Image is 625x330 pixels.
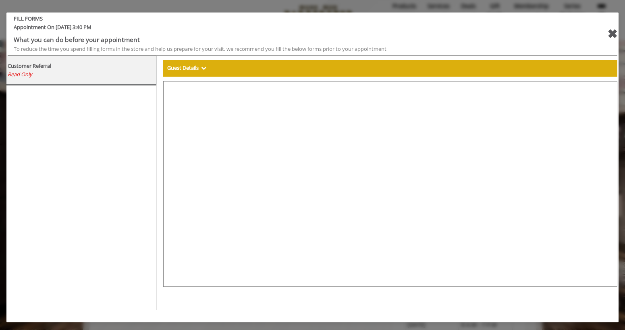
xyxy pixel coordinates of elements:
div: To reduce the time you spend filling forms in the store and help us prepare for your visit, we re... [14,45,560,53]
div: Guest Details Show [163,60,618,77]
div: close forms [607,24,617,44]
span: Show [201,64,206,71]
span: Appointment On [DATE] 3:40 PM [8,23,566,35]
iframe: formsViewWeb [163,81,618,287]
b: Customer Referral [8,62,51,69]
b: FILL FORMS [8,15,566,23]
b: Guest Details [167,64,199,71]
span: Read Only [8,71,32,78]
b: What you can do before your appointment [14,35,140,44]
